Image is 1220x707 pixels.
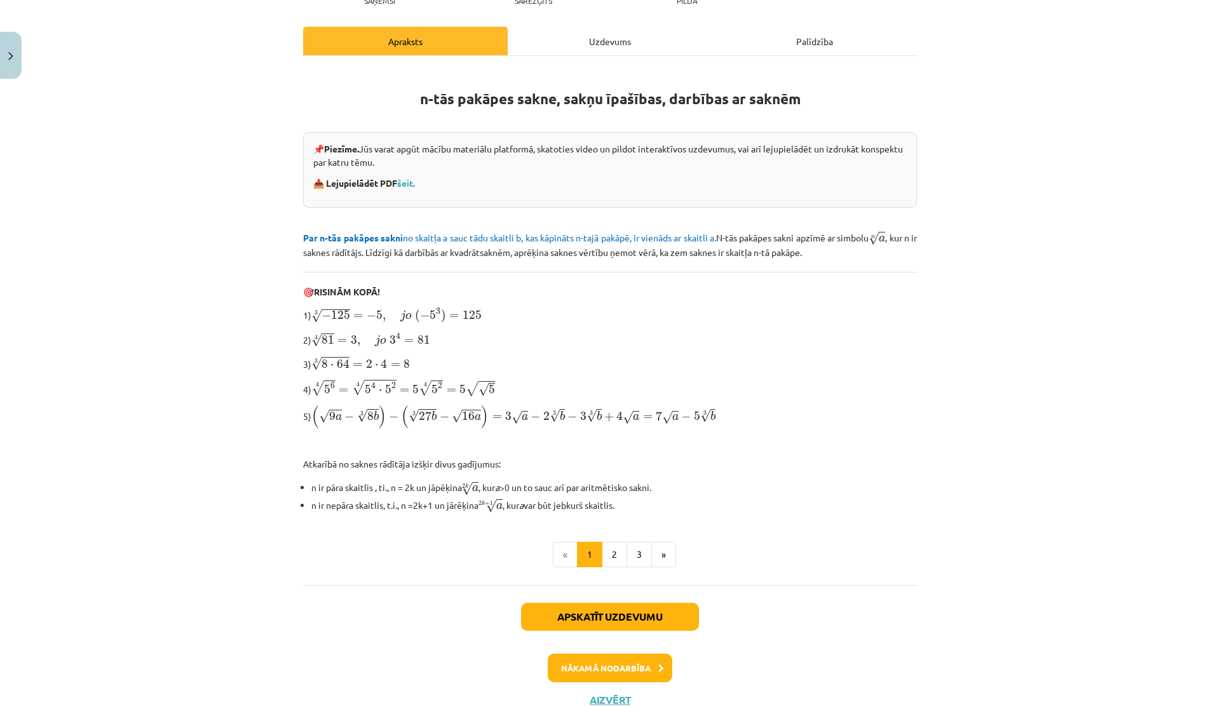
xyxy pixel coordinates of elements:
span: √ [466,381,478,396]
span: a [496,503,503,509]
span: o [405,313,412,320]
button: Aizvērt [586,694,634,706]
p: 5) [303,405,917,429]
span: = [404,339,414,344]
span: 5 [376,311,383,320]
span: + [604,412,614,421]
span: ⋅ [379,389,382,393]
span: 5 [430,311,436,320]
li: n ir nepāra skaitlis, t.i., n =2k+1 un jārēķina , kur var būt jebkurš skaitlis. [311,496,917,513]
span: = [353,363,362,368]
b: RISINĀM KOPĀ! [314,286,380,297]
span: 5 [694,412,700,421]
span: 2 [438,382,442,389]
span: ( [401,405,409,428]
span: − [440,412,449,421]
span: 4 [381,359,387,368]
button: 2 [602,542,627,567]
span: = [339,388,348,393]
button: 3 [627,542,652,567]
span: = [447,388,456,393]
span: = [492,415,502,420]
span: = [400,388,409,393]
span: √ [486,499,496,513]
span: j [375,335,380,346]
span: 9 [329,412,335,421]
span: a [633,414,639,421]
span: a [335,414,342,421]
span: a [475,414,481,421]
i: a [495,481,499,493]
span: , [357,340,360,346]
span: 5 [412,385,419,394]
span: √ [311,309,322,323]
span: b [597,411,602,421]
span: 27 [419,411,431,421]
button: Apskatīt uzdevumu [521,603,699,631]
span: − [367,311,376,320]
span: b [710,411,715,421]
span: − [389,412,398,421]
span: 3 [351,335,357,344]
span: , [383,315,386,321]
span: √ [623,411,633,424]
span: b [374,411,379,421]
span: 81 [417,335,430,344]
span: ( [311,405,319,428]
span: 125 [463,311,482,320]
p: 🎯 [303,285,917,299]
span: 8 [367,412,374,421]
b: Par n-tās pakāpes sakni [303,232,403,243]
span: 5 [489,385,495,394]
a: šeit. [397,177,415,189]
button: » [651,542,676,567]
span: 64 [337,359,349,368]
span: 8 [403,360,410,368]
span: b [431,411,437,421]
span: j [400,310,405,321]
p: Atkarībā no saknes rādītāja izšķir divus gadījumus: [303,457,917,471]
p: 1) [303,306,917,323]
span: 3 [436,308,440,314]
span: a [522,414,528,421]
p: 4) [303,379,917,397]
span: − [681,412,691,421]
span: ⋅ [330,364,334,368]
span: √ [662,411,672,424]
span: no skaitļa a sauc tādu skaitli b, kas kāpināts n-tajā pakāpē, ir vienāds ar skaitli a. [303,232,716,243]
span: k [482,501,485,506]
span: 125 [331,311,350,320]
span: a [472,485,478,492]
span: 5 [385,385,391,394]
strong: n-tās pakāpes sakne, sakņu īpašības, darbības ar saknēm [420,90,801,108]
button: Nākamā nodarbība [548,654,672,683]
div: Uzdevums [508,27,712,55]
span: ) [441,309,446,323]
span: 3 [580,412,586,421]
span: 2 [366,360,372,368]
span: 2 [391,382,396,389]
span: 5 [365,385,371,394]
span: = [449,314,459,319]
span: √ [311,333,322,347]
div: Palīdzība [712,27,917,55]
div: Apraksts [303,27,508,55]
span: √ [352,380,365,395]
span: ) [379,405,386,428]
span: − [344,412,354,421]
span: 6 [330,382,335,389]
span: 4 [371,382,376,389]
i: a [519,499,524,511]
span: 4 [616,411,623,421]
span: √ [700,409,710,422]
p: 2) [303,331,917,347]
span: √ [319,410,329,423]
span: √ [311,380,324,396]
span: √ [586,409,597,422]
span: √ [869,232,879,245]
span: + [485,501,490,506]
span: 5 [324,385,330,394]
span: − [567,412,577,421]
button: 1 [577,542,602,567]
span: √ [419,380,431,396]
